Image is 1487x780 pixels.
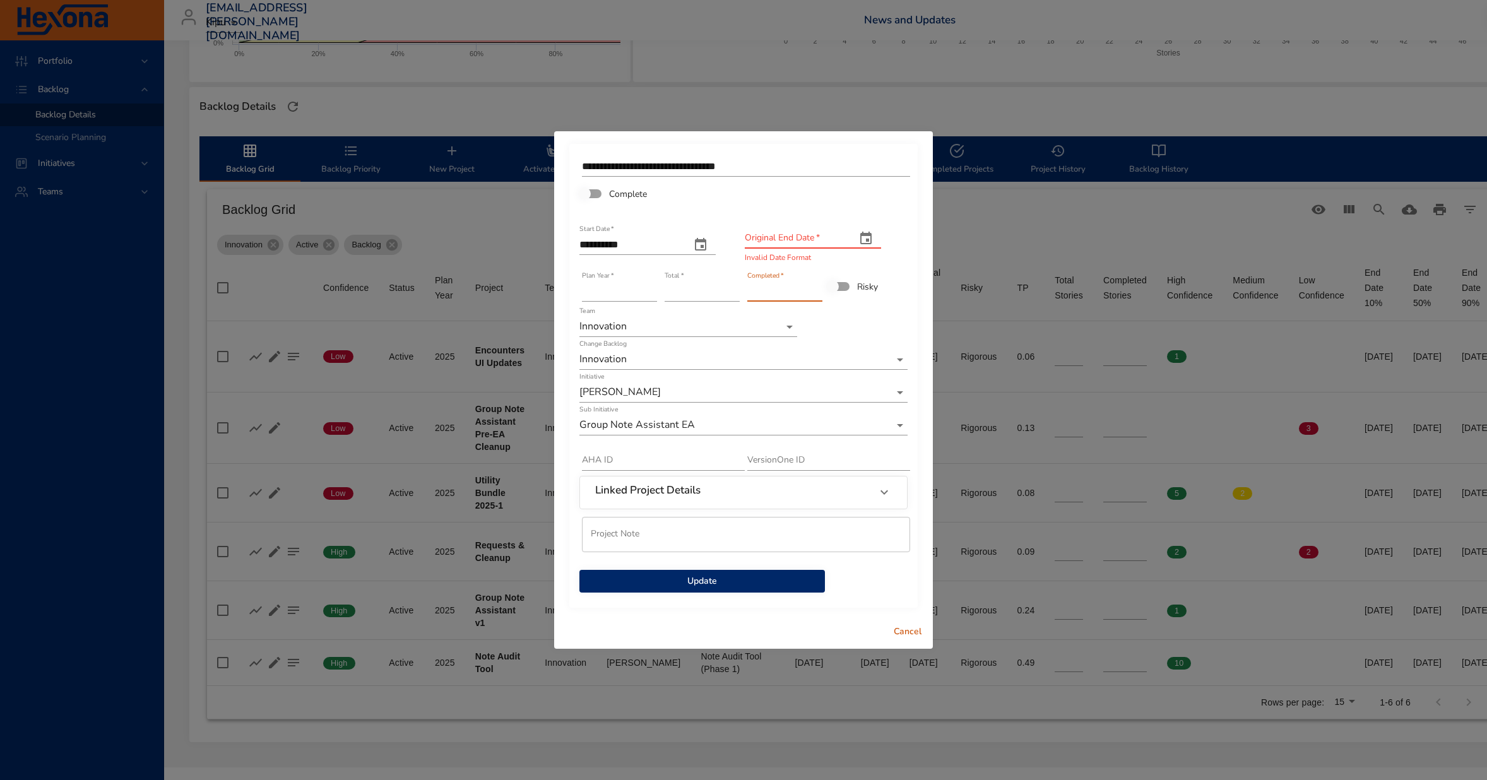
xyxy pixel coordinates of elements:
label: Initiative [579,374,604,381]
span: Update [589,574,815,589]
label: Team [579,308,595,315]
label: Sub Initiative [579,406,618,413]
div: [PERSON_NAME] [579,382,908,403]
p: Invalid Date Format [745,254,881,261]
span: Complete [609,187,647,201]
h6: Linked Project Details [595,484,701,497]
div: Group Note Assistant EA [579,415,908,435]
label: Change Backlog [579,341,627,348]
label: Start Date [579,226,614,233]
button: original end date [851,223,881,254]
span: Cancel [892,624,923,640]
label: Plan Year [582,273,613,280]
button: Cancel [887,620,928,644]
span: Risky [857,280,878,293]
label: Total [665,273,684,280]
button: start date [685,230,716,260]
label: Completed [747,273,784,280]
div: Innovation [579,350,908,370]
div: Linked Project Details [580,476,907,508]
button: Update [579,570,825,593]
div: Innovation [579,317,797,337]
